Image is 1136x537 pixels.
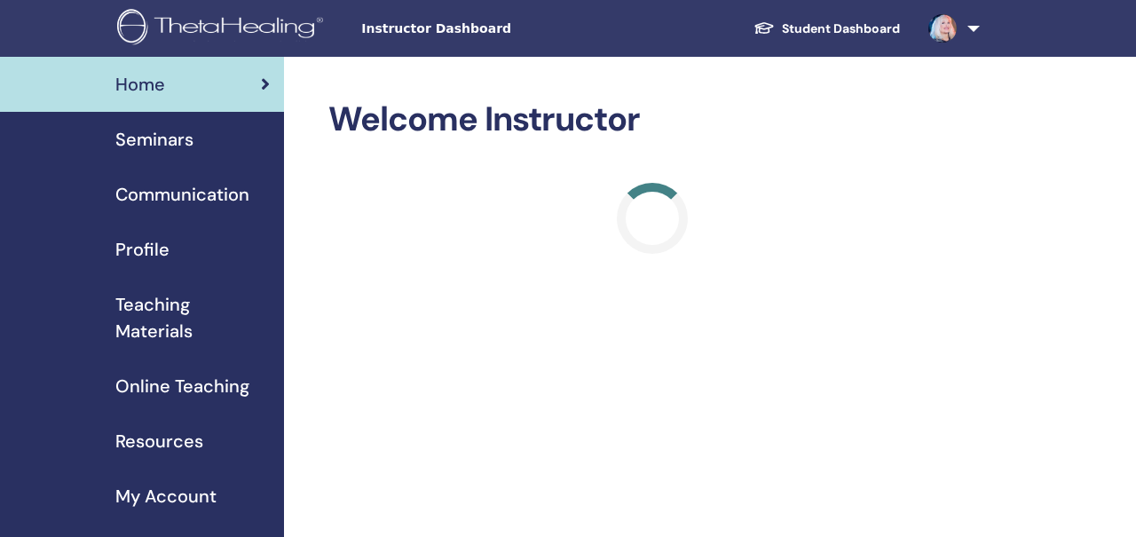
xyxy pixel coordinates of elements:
span: Profile [115,236,170,263]
span: Teaching Materials [115,291,270,344]
span: Resources [115,428,203,454]
span: Communication [115,181,249,208]
span: My Account [115,483,217,509]
img: graduation-cap-white.svg [753,20,775,36]
img: default.jpg [928,14,957,43]
span: Instructor Dashboard [361,20,627,38]
span: Home [115,71,165,98]
a: Student Dashboard [739,12,914,45]
span: Online Teaching [115,373,249,399]
img: logo.png [117,9,329,49]
span: Seminars [115,126,193,153]
h2: Welcome Instructor [328,99,976,140]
